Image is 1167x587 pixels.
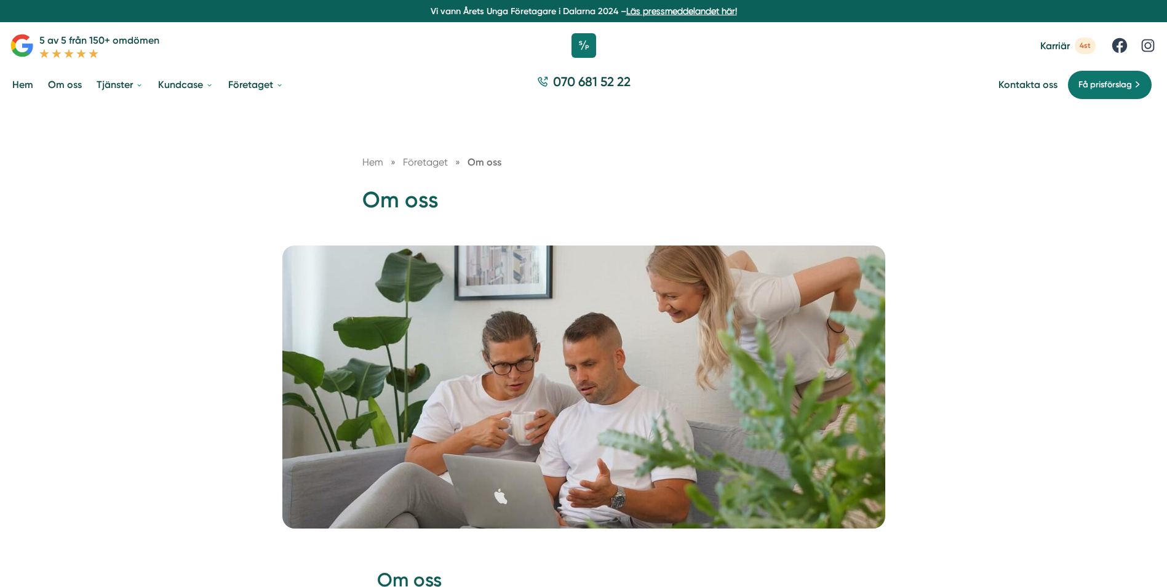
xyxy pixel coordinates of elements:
img: Smartproduktion, [282,246,885,529]
span: Karriär [1040,40,1070,52]
a: Kontakta oss [998,79,1057,90]
p: Vi vann Årets Unga Företagare i Dalarna 2024 – [5,5,1162,17]
a: Företaget [226,69,286,100]
a: Få prisförslag [1067,70,1152,100]
a: Läs pressmeddelandet här! [626,6,737,16]
span: 4st [1075,38,1096,54]
a: Hem [10,69,36,100]
span: » [455,154,460,170]
a: Företaget [403,156,450,168]
h1: Om oss [362,185,805,225]
a: Hem [362,156,383,168]
p: 5 av 5 från 150+ omdömen [39,33,159,48]
nav: Breadcrumb [362,154,805,170]
a: Om oss [46,69,84,100]
a: Kundcase [156,69,216,100]
a: 070 681 52 22 [532,73,635,97]
span: Företaget [403,156,448,168]
span: Få prisförslag [1078,78,1132,92]
a: Karriär 4st [1040,38,1096,54]
span: » [391,154,396,170]
a: Tjänster [94,69,146,100]
span: 070 681 52 22 [553,73,631,90]
a: Om oss [468,156,501,168]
